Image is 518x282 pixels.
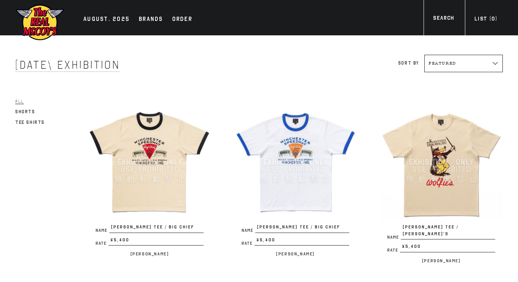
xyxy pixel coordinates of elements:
span: Name [96,228,109,233]
label: Sort by [398,60,419,66]
span: ¥5,400 [400,243,495,252]
div: Brands [139,14,163,25]
img: JOE MCCOY TEE / WOLFIE’S [380,100,503,224]
a: Order [168,14,196,25]
span: Name [387,235,401,239]
div: Search [433,14,454,24]
div: AUGUST. 2025 [83,14,130,25]
a: JOE MCCOY TEE / WOLFIE’S Name[PERSON_NAME] TEE / [PERSON_NAME]’S Rate¥5,400 [PERSON_NAME] [380,100,503,265]
img: mccoys-exhibition [15,4,64,41]
p: [PERSON_NAME] [380,256,503,265]
span: Rate [242,241,254,246]
img: JOE MCCOY TEE / BIG CHIEF [234,100,357,224]
span: ¥5,400 [108,237,204,246]
span: Rate [96,241,108,246]
a: All [15,97,24,106]
span: [PERSON_NAME] TEE / [PERSON_NAME]’S [401,224,495,239]
span: Shorts [15,109,35,114]
span: [PERSON_NAME] TEE / BIG CHIEF [255,224,350,233]
a: Shorts [15,107,35,116]
span: Name [242,228,255,233]
span: [DATE] Exhibition [15,58,120,72]
a: AUGUST. 2025 [80,14,133,25]
p: [PERSON_NAME] [234,249,357,258]
span: ¥5,400 [254,237,350,246]
div: List ( ) [474,15,497,25]
span: Rate [387,248,400,252]
a: Search [424,14,463,24]
div: Order [172,14,192,25]
p: [PERSON_NAME] [88,249,211,258]
span: All [15,98,24,104]
span: [PERSON_NAME] TEE / BIG CHIEF [109,224,204,233]
a: List (0) [465,15,507,25]
a: Tee Shirts [15,118,45,127]
span: Tee Shirts [15,120,45,125]
span: 0 [491,16,495,22]
a: JOE MCCOY TEE / BIG CHIEF Name[PERSON_NAME] TEE / BIG CHIEF Rate¥5,400 [PERSON_NAME] [88,100,211,258]
a: JOE MCCOY TEE / BIG CHIEF Name[PERSON_NAME] TEE / BIG CHIEF Rate¥5,400 [PERSON_NAME] [234,100,357,258]
img: JOE MCCOY TEE / BIG CHIEF [88,100,211,224]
